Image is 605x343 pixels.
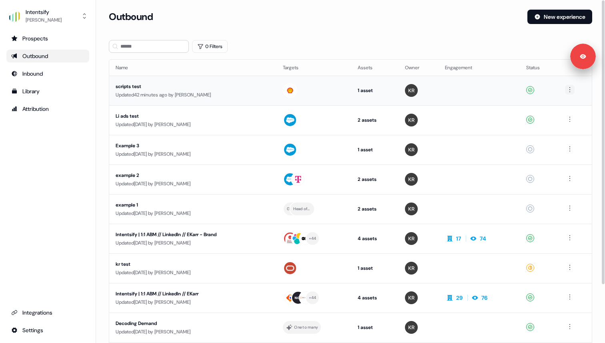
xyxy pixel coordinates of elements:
[116,142,267,150] div: Example 3
[26,8,62,16] div: Intentsify
[6,6,89,26] button: Intentsify[PERSON_NAME]
[116,328,270,336] div: Updated [DATE] by [PERSON_NAME]
[405,321,418,334] img: Kenna
[405,143,418,156] img: Kenna
[456,235,461,243] div: 17
[405,232,418,245] img: Kenna
[405,173,418,186] img: Kenna
[11,326,84,334] div: Settings
[116,319,267,327] div: Decoding Demand
[405,114,418,126] img: Kenna
[293,205,311,213] div: Head of Product
[405,84,418,97] img: Kenna
[116,269,270,277] div: Updated [DATE] by [PERSON_NAME]
[520,60,559,76] th: Status
[358,146,392,154] div: 1 asset
[358,175,392,183] div: 2 assets
[116,201,267,209] div: example 1
[192,40,228,53] button: 0 Filters
[109,60,276,76] th: Name
[11,309,84,317] div: Integrations
[439,60,520,76] th: Engagement
[481,294,487,302] div: 76
[309,294,317,301] div: + 44
[480,235,486,243] div: 74
[6,324,89,337] a: Go to integrations
[405,262,418,275] img: Kenna
[11,105,84,113] div: Attribution
[358,294,392,302] div: 4 assets
[456,294,463,302] div: 29
[116,150,270,158] div: Updated [DATE] by [PERSON_NAME]
[294,324,318,331] div: One to many
[309,235,317,242] div: + 44
[358,116,392,124] div: 2 assets
[109,11,153,23] h3: Outbound
[358,205,392,213] div: 2 assets
[358,323,392,331] div: 1 asset
[116,260,267,268] div: kr test
[116,171,267,179] div: example 2
[358,86,392,94] div: 1 asset
[116,91,270,99] div: Updated 42 minutes ago by [PERSON_NAME]
[26,16,62,24] div: [PERSON_NAME]
[6,306,89,319] a: Go to integrations
[287,205,305,213] div: Growth Lead
[11,34,84,42] div: Prospects
[116,120,270,128] div: Updated [DATE] by [PERSON_NAME]
[11,52,84,60] div: Outbound
[116,290,267,298] div: Intentsify | 1:1 ABM // LinkedIn // EKarr
[6,67,89,80] a: Go to Inbound
[11,70,84,78] div: Inbound
[358,264,392,272] div: 1 asset
[399,60,439,76] th: Owner
[116,231,267,239] div: Intentsify | 1:1 ABM // LinkedIn // EKarr - Brand
[116,239,270,247] div: Updated [DATE] by [PERSON_NAME]
[116,82,267,90] div: scripts test
[116,180,270,188] div: Updated [DATE] by [PERSON_NAME]
[11,87,84,95] div: Library
[351,60,399,76] th: Assets
[116,112,267,120] div: Li ads test
[527,10,592,24] button: New experience
[116,209,270,217] div: Updated [DATE] by [PERSON_NAME]
[6,32,89,45] a: Go to prospects
[405,291,418,304] img: Kenna
[6,50,89,62] a: Go to outbound experience
[358,235,392,243] div: 4 assets
[405,203,418,215] img: Kenna
[276,60,351,76] th: Targets
[6,102,89,115] a: Go to attribution
[6,85,89,98] a: Go to templates
[116,298,270,306] div: Updated [DATE] by [PERSON_NAME]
